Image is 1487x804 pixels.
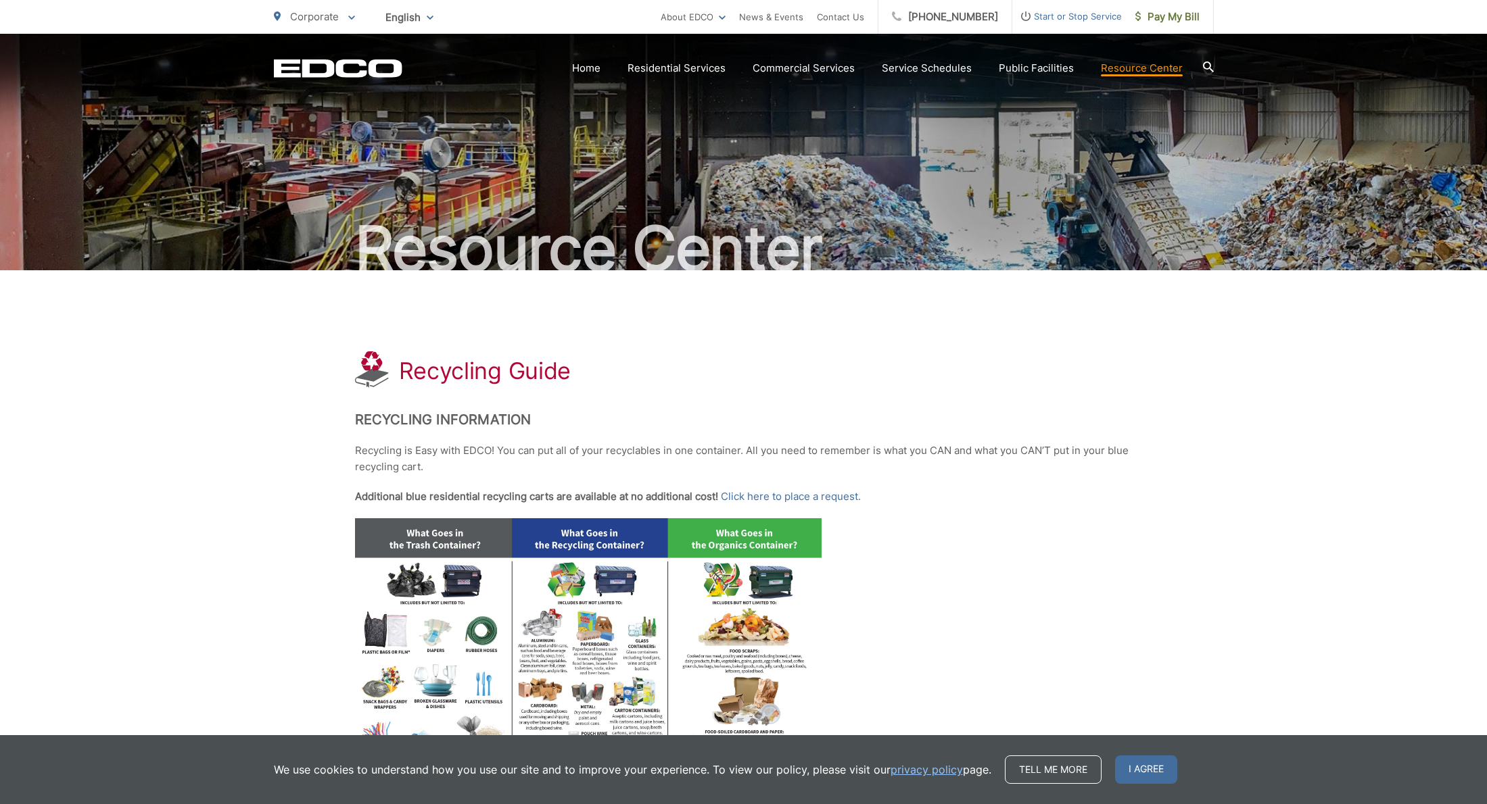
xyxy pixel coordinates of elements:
a: Home [572,60,600,76]
span: Pay My Bill [1135,9,1200,25]
span: I agree [1115,755,1177,784]
p: Recycling is Easy with EDCO! You can put all of your recyclables in one container. All you need t... [355,443,1133,475]
a: About EDCO [661,9,726,25]
h2: Recycling Information [355,411,1133,428]
a: Service Schedules [882,60,972,76]
a: privacy policy [891,761,963,778]
a: Resource Center [1101,60,1183,76]
h1: Recycling Guide [399,357,571,384]
span: Corporate [290,10,339,23]
strong: Additional blue residential recycling carts are available at no additional cost! [355,490,718,503]
a: EDCD logo. Return to the homepage. [274,59,402,78]
a: Commercial Services [753,60,855,76]
a: News & Events [739,9,803,25]
h2: Resource Center [274,215,1214,282]
a: Residential Services [628,60,726,76]
span: English [375,5,444,29]
a: Public Facilities [999,60,1074,76]
p: We use cookies to understand how you use our site and to improve your experience. To view our pol... [274,761,991,778]
a: Contact Us [817,9,864,25]
a: Click here to place a request. [721,488,861,505]
a: Tell me more [1005,755,1102,784]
